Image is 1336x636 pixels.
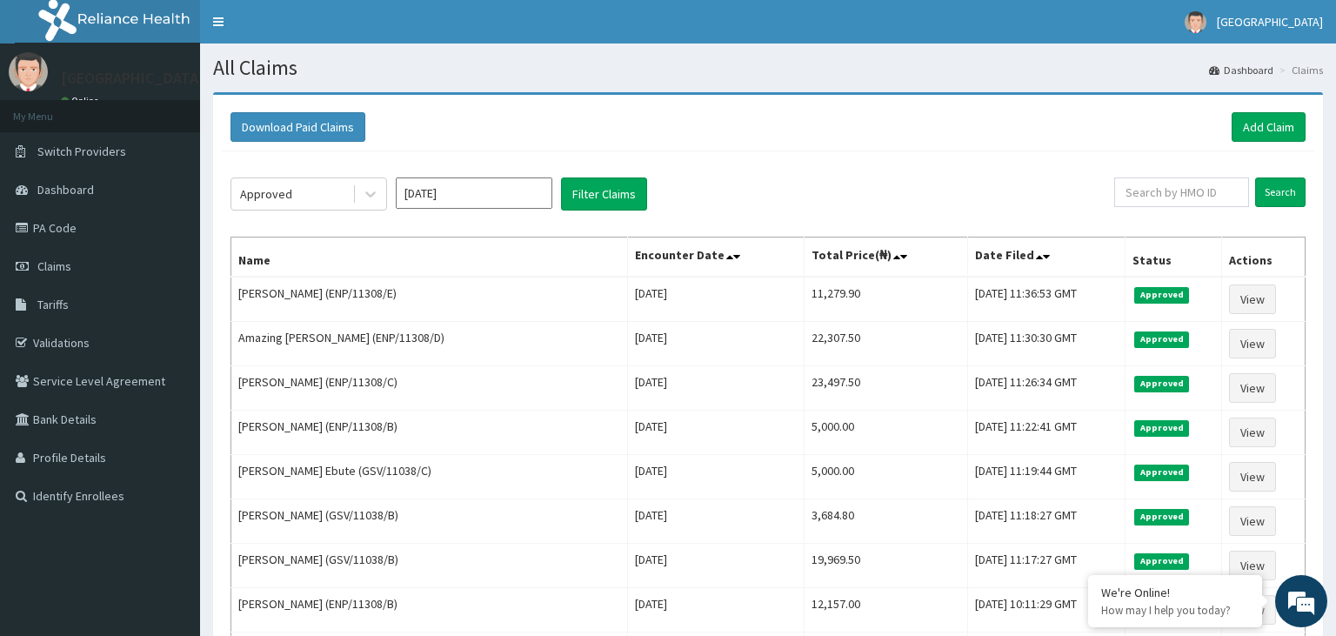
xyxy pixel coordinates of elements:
td: [PERSON_NAME] Ebute (GSV/11038/C) [231,455,628,499]
td: [DATE] 11:36:53 GMT [968,277,1126,322]
span: Switch Providers [37,144,126,159]
td: [DATE] [628,588,805,633]
td: [DATE] 10:11:29 GMT [968,588,1126,633]
td: [DATE] 11:30:30 GMT [968,322,1126,366]
td: 12,157.00 [805,588,968,633]
td: [DATE] 11:22:41 GMT [968,411,1126,455]
th: Encounter Date [628,238,805,278]
div: We're Online! [1101,585,1249,600]
span: Approved [1134,287,1189,303]
td: 22,307.50 [805,322,968,366]
td: [PERSON_NAME] (GSV/11038/B) [231,499,628,544]
li: Claims [1275,63,1323,77]
span: Approved [1134,553,1189,569]
span: Dashboard [37,182,94,197]
span: Approved [1134,420,1189,436]
td: [PERSON_NAME] (GSV/11038/B) [231,544,628,588]
img: User Image [1185,11,1206,33]
a: View [1229,462,1276,492]
td: [DATE] [628,544,805,588]
a: View [1229,506,1276,536]
td: Amazing [PERSON_NAME] (ENP/11308/D) [231,322,628,366]
p: How may I help you today? [1101,603,1249,618]
th: Actions [1221,238,1305,278]
span: Claims [37,258,71,274]
td: [DATE] 11:17:27 GMT [968,544,1126,588]
td: 3,684.80 [805,499,968,544]
td: [DATE] 11:18:27 GMT [968,499,1126,544]
a: Online [61,95,103,107]
a: View [1229,285,1276,314]
p: [GEOGRAPHIC_DATA] [61,70,204,86]
td: [DATE] [628,366,805,411]
span: Approved [1134,465,1189,480]
td: 5,000.00 [805,411,968,455]
a: Add Claim [1232,112,1306,142]
td: 19,969.50 [805,544,968,588]
td: 5,000.00 [805,455,968,499]
td: [PERSON_NAME] (ENP/11308/E) [231,277,628,322]
td: 11,279.90 [805,277,968,322]
input: Select Month and Year [396,177,552,209]
th: Total Price(₦) [805,238,968,278]
td: [PERSON_NAME] (ENP/11308/B) [231,411,628,455]
h1: All Claims [213,57,1323,79]
a: View [1229,373,1276,403]
input: Search by HMO ID [1114,177,1249,207]
td: [DATE] [628,499,805,544]
td: [PERSON_NAME] (ENP/11308/B) [231,588,628,633]
a: Dashboard [1209,63,1273,77]
td: [DATE] [628,322,805,366]
a: View [1229,329,1276,358]
th: Status [1126,238,1221,278]
div: Approved [240,185,292,203]
a: View [1229,418,1276,447]
th: Date Filed [968,238,1126,278]
td: [DATE] 11:26:34 GMT [968,366,1126,411]
td: 23,497.50 [805,366,968,411]
span: [GEOGRAPHIC_DATA] [1217,14,1323,30]
td: [DATE] [628,411,805,455]
span: Approved [1134,376,1189,392]
td: [PERSON_NAME] (ENP/11308/C) [231,366,628,411]
img: User Image [9,52,48,91]
span: Approved [1134,331,1189,347]
th: Name [231,238,628,278]
button: Download Paid Claims [230,112,365,142]
span: Tariffs [37,297,69,312]
td: [DATE] 11:19:44 GMT [968,455,1126,499]
input: Search [1255,177,1306,207]
span: Approved [1134,509,1189,525]
td: [DATE] [628,455,805,499]
a: View [1229,551,1276,580]
td: [DATE] [628,277,805,322]
button: Filter Claims [561,177,647,211]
